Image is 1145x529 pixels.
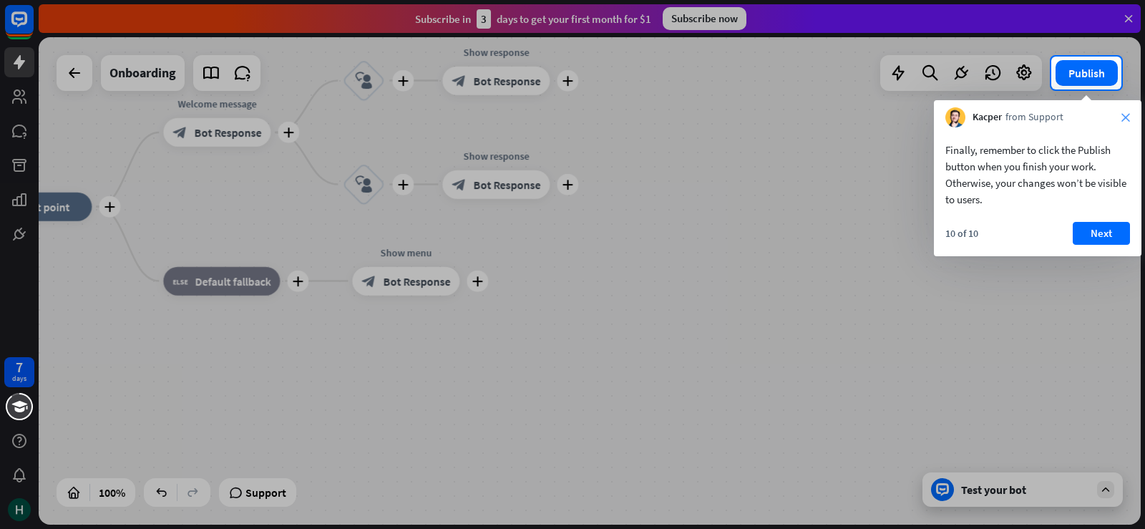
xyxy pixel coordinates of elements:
[1121,113,1130,122] i: close
[945,227,978,240] div: 10 of 10
[1005,110,1063,125] span: from Support
[11,6,54,49] button: Open LiveChat chat widget
[1073,222,1130,245] button: Next
[973,110,1002,125] span: Kacper
[1056,60,1118,86] button: Publish
[945,142,1130,208] div: Finally, remember to click the Publish button when you finish your work. Otherwise, your changes ...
